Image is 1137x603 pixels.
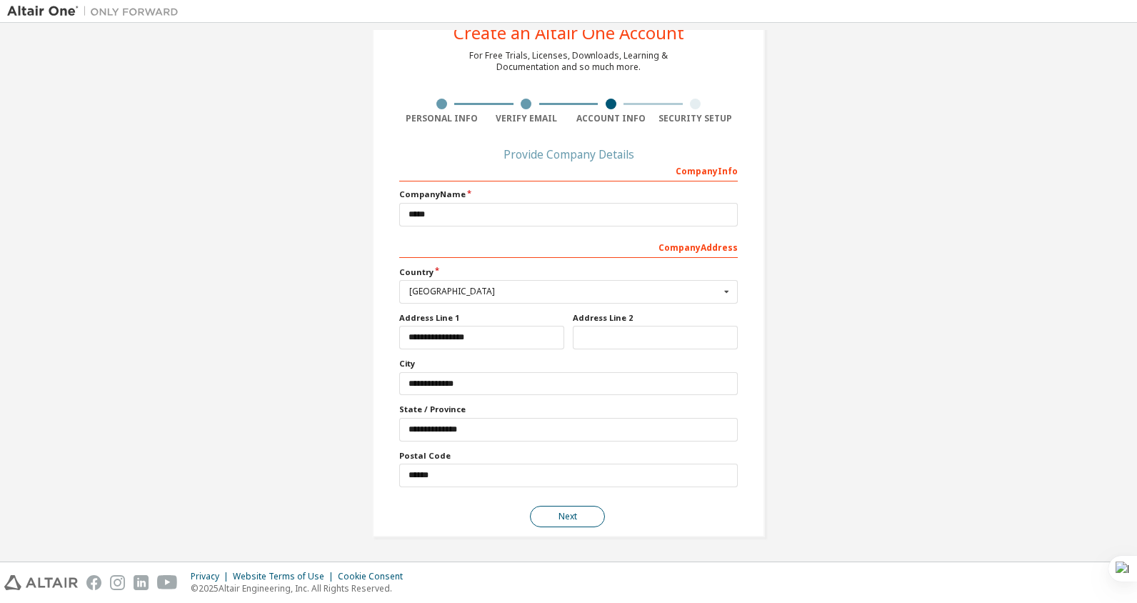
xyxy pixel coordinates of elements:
[399,450,738,462] label: Postal Code
[454,24,684,41] div: Create an Altair One Account
[399,312,564,324] label: Address Line 1
[484,113,569,124] div: Verify Email
[399,235,738,258] div: Company Address
[409,287,720,296] div: [GEOGRAPHIC_DATA]
[338,571,411,582] div: Cookie Consent
[86,575,101,590] img: facebook.svg
[399,404,738,415] label: State / Province
[573,312,738,324] label: Address Line 2
[7,4,186,19] img: Altair One
[4,575,78,590] img: altair_logo.svg
[469,50,668,73] div: For Free Trials, Licenses, Downloads, Learning & Documentation and so much more.
[399,150,738,159] div: Provide Company Details
[399,266,738,278] label: Country
[191,582,411,594] p: © 2025 Altair Engineering, Inc. All Rights Reserved.
[568,113,653,124] div: Account Info
[233,571,338,582] div: Website Terms of Use
[399,159,738,181] div: Company Info
[157,575,178,590] img: youtube.svg
[399,113,484,124] div: Personal Info
[530,506,605,527] button: Next
[399,189,738,200] label: Company Name
[134,575,149,590] img: linkedin.svg
[653,113,738,124] div: Security Setup
[110,575,125,590] img: instagram.svg
[399,358,738,369] label: City
[191,571,233,582] div: Privacy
